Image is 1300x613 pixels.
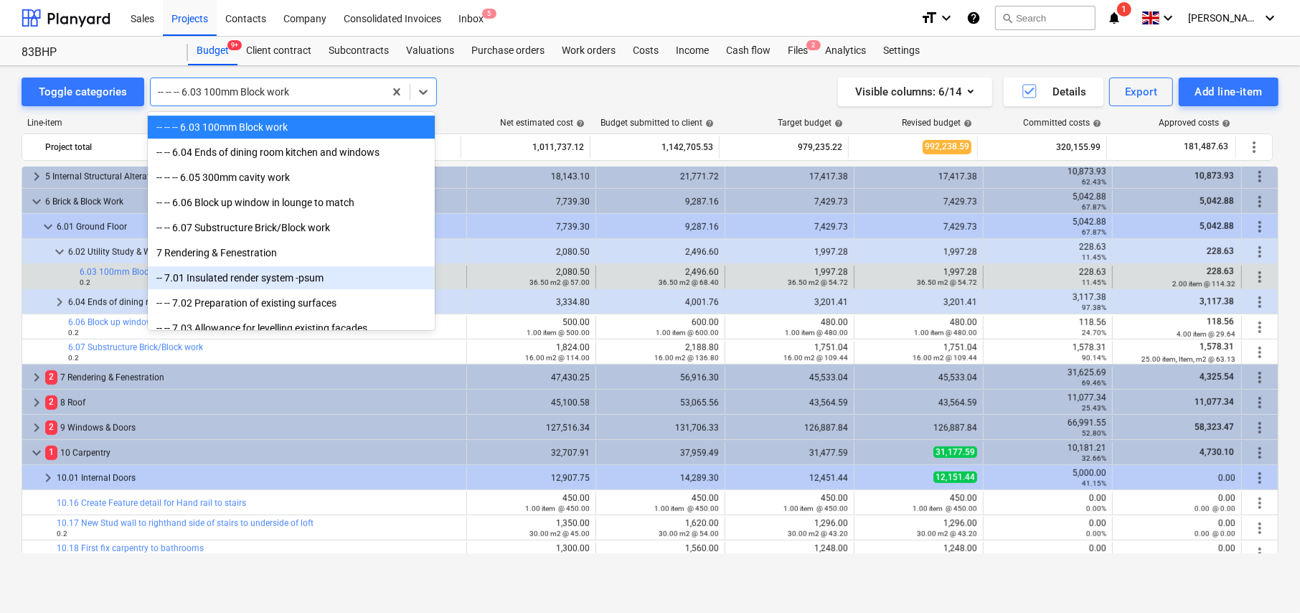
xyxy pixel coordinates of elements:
[860,543,977,563] div: 1,248.00
[148,317,435,340] div: -- -- 7.03 Allowance for levelling existing facades
[602,373,719,383] div: 56,916.30
[22,78,144,106] button: Toggle categories
[1195,505,1235,513] small: 0.00 @ 0.00
[624,37,667,65] div: Costs
[39,218,57,235] span: keyboard_arrow_down
[473,543,590,563] div: 1,300.00
[1090,119,1101,128] span: help
[788,530,848,538] small: 30.00 m2 @ 43.20
[45,396,57,409] span: 2
[1205,266,1235,276] span: 228.63
[45,416,461,439] div: 9 Windows & Doors
[989,242,1106,262] div: 228.63
[875,37,928,65] div: Settings
[45,446,57,459] span: 1
[860,297,977,307] div: 3,201.41
[1086,530,1106,538] small: 0.00%
[1198,196,1235,206] span: 5,042.88
[148,116,435,139] div: -- -- -- 6.03 100mm Block work
[602,247,719,257] div: 2,496.60
[731,222,848,232] div: 7,429.73
[1251,344,1268,361] span: More actions
[989,342,1106,362] div: 1,578.31
[1251,520,1268,537] span: More actions
[45,190,461,213] div: 6 Brick & Block Work
[573,119,585,128] span: help
[602,423,719,433] div: 131,706.33
[1251,394,1268,411] span: More actions
[860,172,977,182] div: 17,417.38
[28,369,45,386] span: keyboard_arrow_right
[45,165,461,188] div: 5 Internal Structural Alterations
[22,45,171,60] div: 83BHP
[995,6,1096,30] button: Search
[148,266,435,289] div: -- 7.01 Insulated render system -psum
[917,279,977,286] small: 36.50 m2 @ 54.72
[920,9,938,27] i: format_size
[68,291,461,314] div: 6.04 Ends of dining room kitchen and windows
[227,40,242,50] span: 9+
[148,291,435,314] div: -- -- 7.02 Preparation of existing surfaces
[717,37,779,65] div: Cash flow
[860,317,977,337] div: 480.00
[1086,505,1106,513] small: 0.00%
[860,398,977,408] div: 43,564.59
[788,279,848,286] small: 36.50 m2 @ 54.72
[902,118,972,128] div: Revised budget
[602,473,719,483] div: 14,289.30
[473,398,590,408] div: 45,100.58
[860,247,977,257] div: 1,997.28
[1198,221,1235,231] span: 5,042.88
[917,530,977,538] small: 30.00 m2 @ 43.20
[1193,171,1235,181] span: 10,873.93
[1198,372,1235,382] span: 4,325.54
[602,398,719,408] div: 53,065.56
[1172,280,1235,288] small: 2.00 item @ 114.32
[731,297,848,307] div: 3,201.41
[731,518,848,538] div: 1,296.00
[725,136,842,159] div: 979,235.22
[654,354,719,362] small: 16.00 m2 @ 136.80
[966,9,981,27] i: Knowledge base
[806,40,821,50] span: 2
[473,247,590,257] div: 2,080.50
[838,78,992,106] button: Visible columns:6/14
[596,136,713,159] div: 1,142,705.53
[473,373,590,383] div: 47,430.25
[28,193,45,210] span: keyboard_arrow_down
[731,423,848,433] div: 126,887.84
[1261,9,1278,27] i: keyboard_arrow_down
[1251,218,1268,235] span: More actions
[22,118,462,128] div: Line-item
[1082,253,1106,261] small: 11.45%
[855,83,975,101] div: Visible columns : 6/14
[1188,12,1260,24] span: [PERSON_NAME]
[188,37,237,65] a: Budget9+
[525,505,590,513] small: 1.00 item @ 450.00
[783,354,848,362] small: 16.00 m2 @ 109.44
[1082,228,1106,236] small: 67.87%
[860,518,977,538] div: 1,296.00
[816,37,875,65] div: Analytics
[148,241,435,264] div: 7 Rendering & Fenestration
[989,493,1106,513] div: 0.00
[463,37,553,65] div: Purchase orders
[602,222,719,232] div: 9,287.16
[1245,139,1263,156] span: More actions
[989,468,1106,488] div: 5,000.00
[1109,78,1174,106] button: Export
[602,493,719,513] div: 450.00
[68,342,203,352] a: 6.07 Substructure Brick/Block work
[148,166,435,189] div: -- -- -- 6.05 300mm cavity work
[80,267,174,277] a: 6.03 100mm Block work
[1193,422,1235,432] span: 58,323.47
[667,37,717,65] a: Income
[989,443,1106,463] div: 10,181.21
[473,473,590,483] div: 12,907.75
[1141,355,1235,363] small: 25.00 item, Item, m2 @ 63.13
[45,366,461,389] div: 7 Rendering & Fenestration
[989,518,1106,538] div: 0.00
[989,393,1106,413] div: 11,077.34
[473,222,590,232] div: 7,739.30
[1179,78,1278,106] button: Add line-item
